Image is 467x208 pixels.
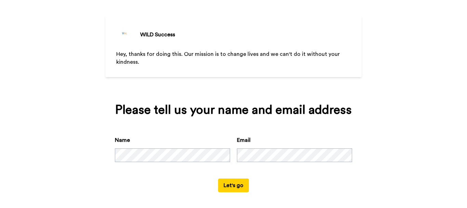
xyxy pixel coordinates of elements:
div: WILD Success [140,30,175,39]
span: Hey, thanks for doing this. Our mission is to change lives and we can't do it without your kindness. [116,51,341,65]
button: Let's go [218,179,249,192]
label: Email [237,136,251,144]
div: Please tell us your name and email address [115,103,352,117]
label: Name [115,136,130,144]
